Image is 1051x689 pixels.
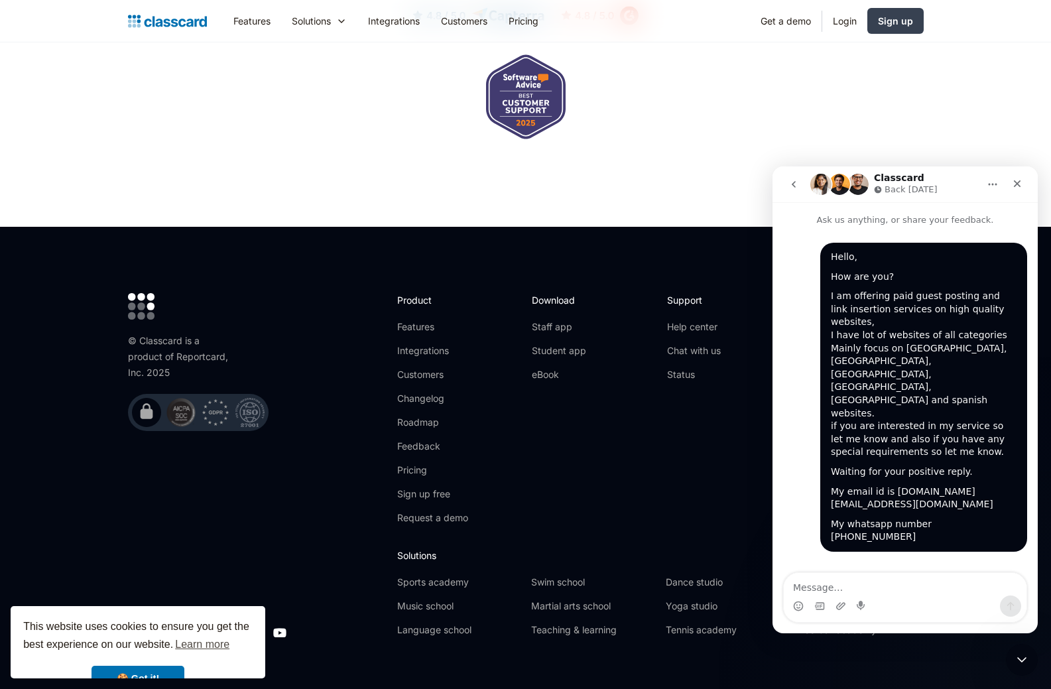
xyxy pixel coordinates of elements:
[531,623,654,637] a: Teaching & learning
[397,623,521,637] a: Language school
[532,368,586,381] a: eBook
[1006,644,1038,676] iframe: Intercom live chat
[23,619,253,655] span: This website uses cookies to ensure you get the best experience on our website.
[128,333,234,381] div: © Classcard is a product of Reportcard, Inc. 2025
[667,293,721,307] h2: Support
[867,8,924,34] a: Sign up
[397,576,521,589] a: Sports academy
[666,576,789,589] a: Dance studio
[397,416,468,429] a: Roadmap
[397,599,521,613] a: Music school
[397,320,468,334] a: Features
[878,14,913,28] div: Sign up
[397,511,468,525] a: Request a demo
[532,293,586,307] h2: Download
[397,368,468,381] a: Customers
[667,368,721,381] a: Status
[173,635,231,655] a: learn more about cookies
[397,344,468,357] a: Integrations
[531,576,654,589] a: Swim school
[666,599,789,613] a: Yoga studio
[128,12,207,31] a: home
[667,320,721,334] a: Help center
[667,344,721,357] a: Chat with us
[397,293,468,307] h2: Product
[531,599,654,613] a: Martial arts school
[273,626,286,639] a: 
[397,392,468,405] a: Changelog
[750,6,822,36] a: Get a demo
[281,6,357,36] div: Solutions
[666,623,789,637] a: Tennis academy
[498,6,549,36] a: Pricing
[397,440,468,453] a: Feedback
[430,6,498,36] a: Customers
[11,606,265,678] div: cookieconsent
[773,166,1038,633] iframe: Intercom live chat
[397,487,468,501] a: Sign up free
[532,344,586,357] a: Student app
[357,6,430,36] a: Integrations
[397,464,468,477] a: Pricing
[532,320,586,334] a: Staff app
[292,14,331,28] div: Solutions
[397,548,923,562] h2: Solutions
[223,6,281,36] a: Features
[822,6,867,36] a: Login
